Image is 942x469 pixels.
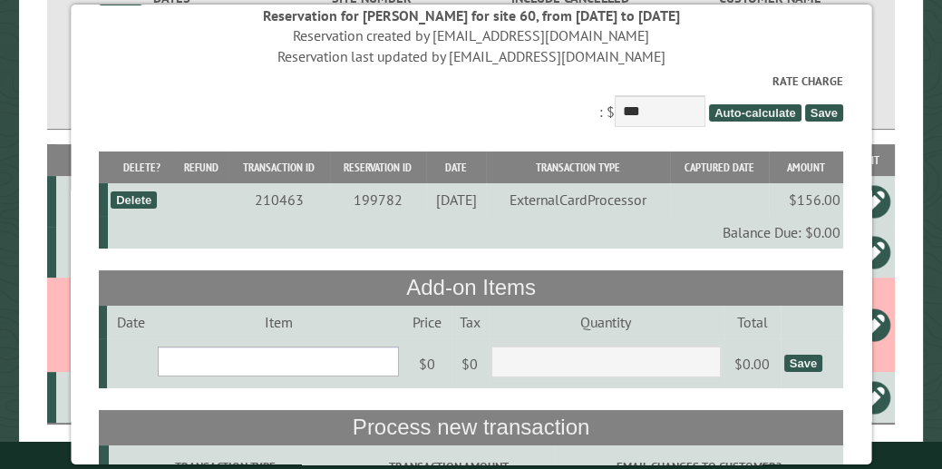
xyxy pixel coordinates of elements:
[709,104,801,122] span: Auto-calculate
[489,306,723,338] td: Quantity
[175,151,228,183] th: Refund
[426,183,486,216] td: [DATE]
[63,388,139,406] div: 61
[403,306,452,338] td: Price
[723,306,782,338] td: Total
[784,355,822,372] div: Save
[99,410,843,445] th: Process new transaction
[63,192,139,210] div: 1
[486,151,670,183] th: Transaction Type
[451,338,488,389] td: $0
[99,270,843,305] th: Add-on Items
[99,25,843,45] div: Reservation created by [EMAIL_ADDRESS][DOMAIN_NAME]
[107,306,154,338] td: Date
[769,183,843,216] td: $156.00
[329,151,426,183] th: Reservation ID
[56,144,141,176] th: Site
[111,191,157,209] div: Delete
[228,151,330,183] th: Transaction ID
[670,151,769,183] th: Captured Date
[451,306,488,338] td: Tax
[228,183,330,216] td: 210463
[99,73,843,90] label: Rate Charge
[403,338,452,389] td: $0
[99,46,843,66] div: Reservation last updated by [EMAIL_ADDRESS][DOMAIN_NAME]
[99,5,843,25] div: Reservation for [PERSON_NAME] for site 60, from [DATE] to [DATE]
[108,216,843,249] td: Balance Due: $0.00
[805,104,843,122] span: Save
[108,151,175,183] th: Delete?
[769,151,843,183] th: Amount
[155,306,403,338] td: Item
[63,243,139,261] div: 100
[329,183,426,216] td: 199782
[723,338,782,389] td: $0.00
[99,73,843,132] div: : $
[426,151,486,183] th: Date
[486,183,670,216] td: ExternalCardProcessor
